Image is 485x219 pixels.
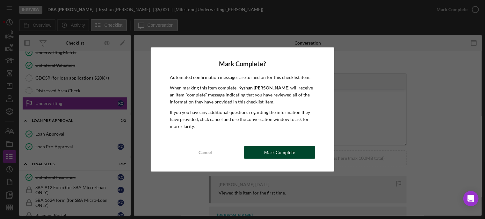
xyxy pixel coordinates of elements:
h4: Mark Complete? [170,60,315,67]
b: Kyshun [PERSON_NAME] [238,85,290,90]
button: Mark Complete [244,146,315,159]
p: If you you have any additional questions regarding the information they have provided, click canc... [170,109,315,130]
div: Open Intercom Messenger [463,191,479,206]
p: Automated confirmation messages are turned on for this checklist item. [170,74,315,81]
div: Mark Complete [264,146,295,159]
p: When marking this item complete, will receive an item "complete" message indicating that you have... [170,84,315,106]
div: Cancel [199,146,212,159]
button: Cancel [170,146,241,159]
